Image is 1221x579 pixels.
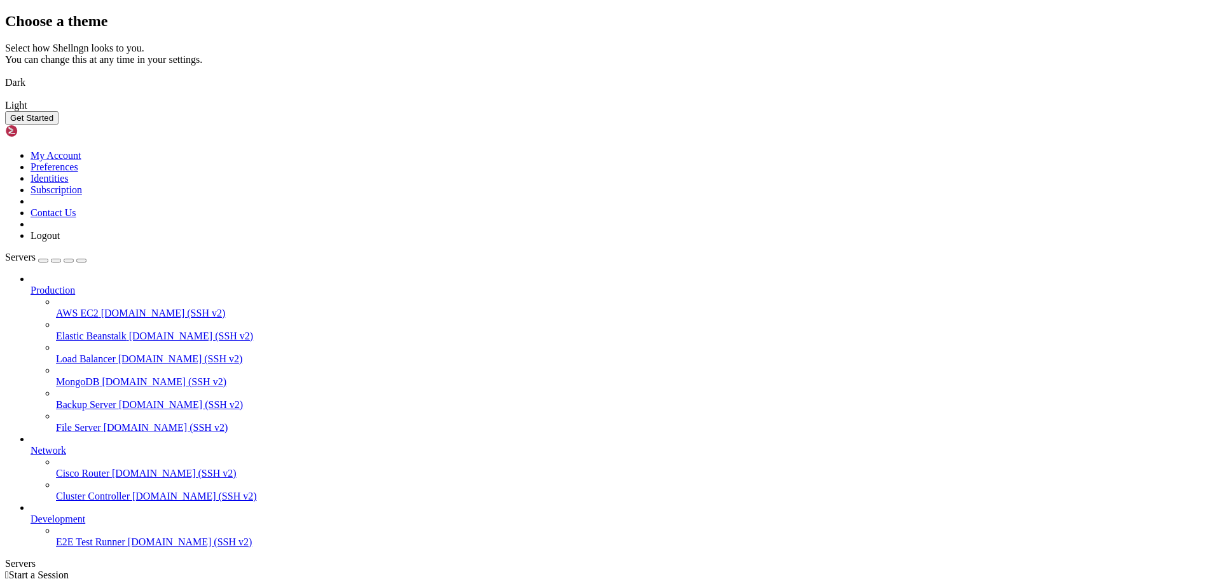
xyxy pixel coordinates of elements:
[56,411,1216,433] li: File Server [DOMAIN_NAME] (SSH v2)
[56,468,1216,479] a: Cisco Router [DOMAIN_NAME] (SSH v2)
[5,252,36,262] span: Servers
[129,330,254,341] span: [DOMAIN_NAME] (SSH v2)
[31,285,1216,296] a: Production
[101,308,226,318] span: [DOMAIN_NAME] (SSH v2)
[56,422,1216,433] a: File Server [DOMAIN_NAME] (SSH v2)
[31,150,81,161] a: My Account
[56,353,116,364] span: Load Balancer
[56,388,1216,411] li: Backup Server [DOMAIN_NAME] (SSH v2)
[56,353,1216,365] a: Load Balancer [DOMAIN_NAME] (SSH v2)
[56,308,99,318] span: AWS EC2
[31,514,85,524] span: Development
[31,230,60,241] a: Logout
[31,502,1216,548] li: Development
[5,43,1216,65] div: Select how Shellngn looks to you. You can change this at any time in your settings.
[56,376,99,387] span: MongoDB
[56,468,109,479] span: Cisco Router
[56,308,1216,319] a: AWS EC2 [DOMAIN_NAME] (SSH v2)
[31,161,78,172] a: Preferences
[56,330,1216,342] a: Elastic Beanstalk [DOMAIN_NAME] (SSH v2)
[5,125,78,137] img: Shellngn
[104,422,228,433] span: [DOMAIN_NAME] (SSH v2)
[31,173,69,184] a: Identities
[5,558,1216,569] div: Servers
[5,13,1216,30] h2: Choose a theme
[5,252,86,262] a: Servers
[56,330,127,341] span: Elastic Beanstalk
[5,77,1216,88] div: Dark
[112,468,237,479] span: [DOMAIN_NAME] (SSH v2)
[31,273,1216,433] li: Production
[56,296,1216,319] li: AWS EC2 [DOMAIN_NAME] (SSH v2)
[31,514,1216,525] a: Development
[119,399,244,410] span: [DOMAIN_NAME] (SSH v2)
[56,491,1216,502] a: Cluster Controller [DOMAIN_NAME] (SSH v2)
[56,342,1216,365] li: Load Balancer [DOMAIN_NAME] (SSH v2)
[56,491,130,501] span: Cluster Controller
[5,111,59,125] button: Get Started
[56,479,1216,502] li: Cluster Controller [DOMAIN_NAME] (SSH v2)
[56,399,1216,411] a: Backup Server [DOMAIN_NAME] (SSH v2)
[132,491,257,501] span: [DOMAIN_NAME] (SSH v2)
[102,376,226,387] span: [DOMAIN_NAME] (SSH v2)
[128,536,252,547] span: [DOMAIN_NAME] (SSH v2)
[56,536,125,547] span: E2E Test Runner
[5,100,1216,111] div: Light
[56,376,1216,388] a: MongoDB [DOMAIN_NAME] (SSH v2)
[31,285,75,296] span: Production
[56,399,116,410] span: Backup Server
[56,422,101,433] span: File Server
[56,365,1216,388] li: MongoDB [DOMAIN_NAME] (SSH v2)
[31,445,1216,456] a: Network
[56,525,1216,548] li: E2E Test Runner [DOMAIN_NAME] (SSH v2)
[31,445,66,456] span: Network
[56,319,1216,342] li: Elastic Beanstalk [DOMAIN_NAME] (SSH v2)
[31,207,76,218] a: Contact Us
[31,184,82,195] a: Subscription
[118,353,243,364] span: [DOMAIN_NAME] (SSH v2)
[56,536,1216,548] a: E2E Test Runner [DOMAIN_NAME] (SSH v2)
[56,456,1216,479] li: Cisco Router [DOMAIN_NAME] (SSH v2)
[31,433,1216,502] li: Network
